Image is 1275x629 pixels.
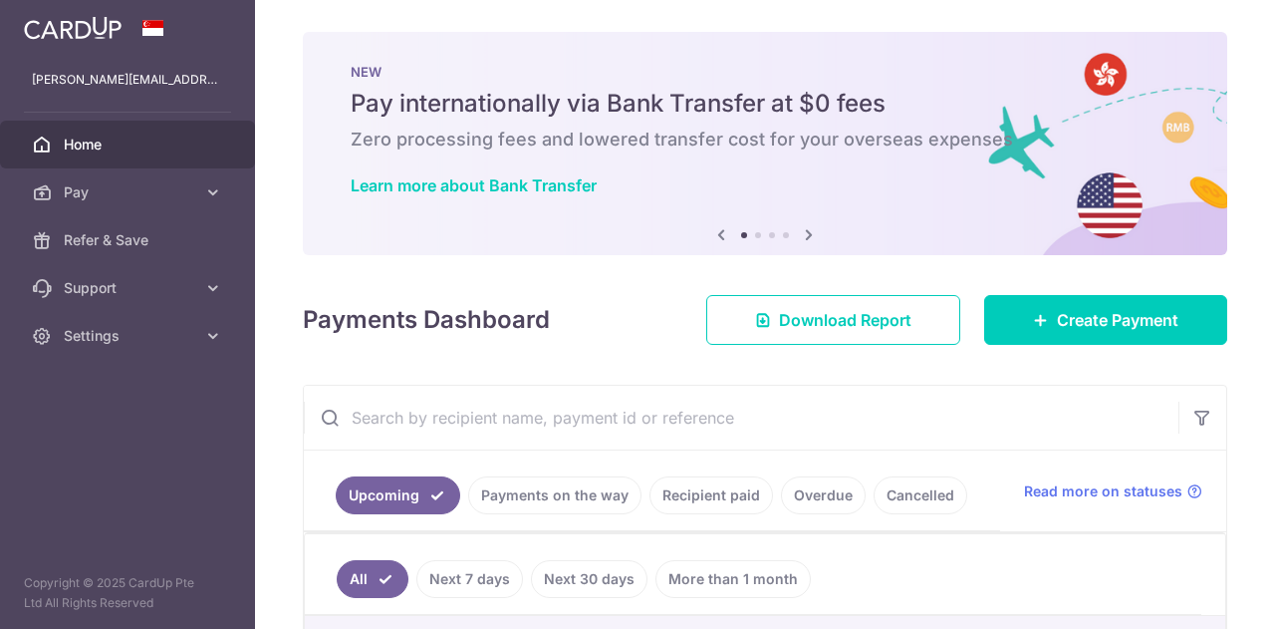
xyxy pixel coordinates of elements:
[351,88,1179,120] h5: Pay internationally via Bank Transfer at $0 fees
[24,16,122,40] img: CardUp
[468,476,641,514] a: Payments on the way
[64,135,195,155] span: Home
[351,175,597,195] a: Learn more about Bank Transfer
[64,182,195,202] span: Pay
[874,476,967,514] a: Cancelled
[779,308,911,332] span: Download Report
[64,326,195,346] span: Settings
[984,295,1227,345] a: Create Payment
[303,32,1227,255] img: Bank transfer banner
[32,70,223,90] p: [PERSON_NAME][EMAIL_ADDRESS][DOMAIN_NAME]
[1024,481,1202,501] a: Read more on statuses
[1024,481,1182,501] span: Read more on statuses
[351,64,1179,80] p: NEW
[337,560,408,598] a: All
[531,560,647,598] a: Next 30 days
[351,128,1179,152] h6: Zero processing fees and lowered transfer cost for your overseas expenses
[336,476,460,514] a: Upcoming
[1057,308,1178,332] span: Create Payment
[416,560,523,598] a: Next 7 days
[655,560,811,598] a: More than 1 month
[303,302,550,338] h4: Payments Dashboard
[64,278,195,298] span: Support
[649,476,773,514] a: Recipient paid
[304,386,1178,450] input: Search by recipient name, payment id or reference
[64,230,195,250] span: Refer & Save
[781,476,866,514] a: Overdue
[706,295,960,345] a: Download Report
